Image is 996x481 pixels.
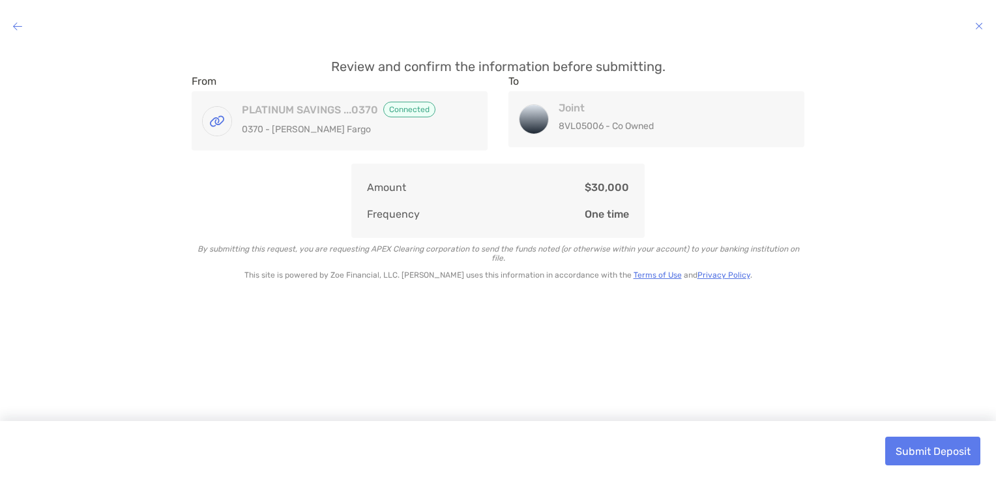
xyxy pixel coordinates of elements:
[192,270,804,280] p: This site is powered by Zoe Financial, LLC. [PERSON_NAME] uses this information in accordance wit...
[242,121,463,138] p: 0370 - [PERSON_NAME] Fargo
[192,244,804,263] p: By submitting this request, you are requesting APEX Clearing corporation to send the funds noted ...
[192,75,216,87] label: From
[192,59,804,75] p: Review and confirm the information before submitting.
[559,118,780,134] p: 8VL05006 - Co Owned
[383,102,435,117] span: Connected
[367,179,406,196] p: Amount
[634,270,682,280] a: Terms of Use
[585,179,629,196] p: $30,000
[520,105,548,134] img: Joint
[242,102,463,117] h4: PLATINUM SAVINGS ...0370
[508,75,519,87] label: To
[585,206,629,222] p: One time
[367,206,420,222] p: Frequency
[559,102,780,114] h4: Joint
[697,270,750,280] a: Privacy Policy
[203,107,231,136] img: PLATINUM SAVINGS ...0370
